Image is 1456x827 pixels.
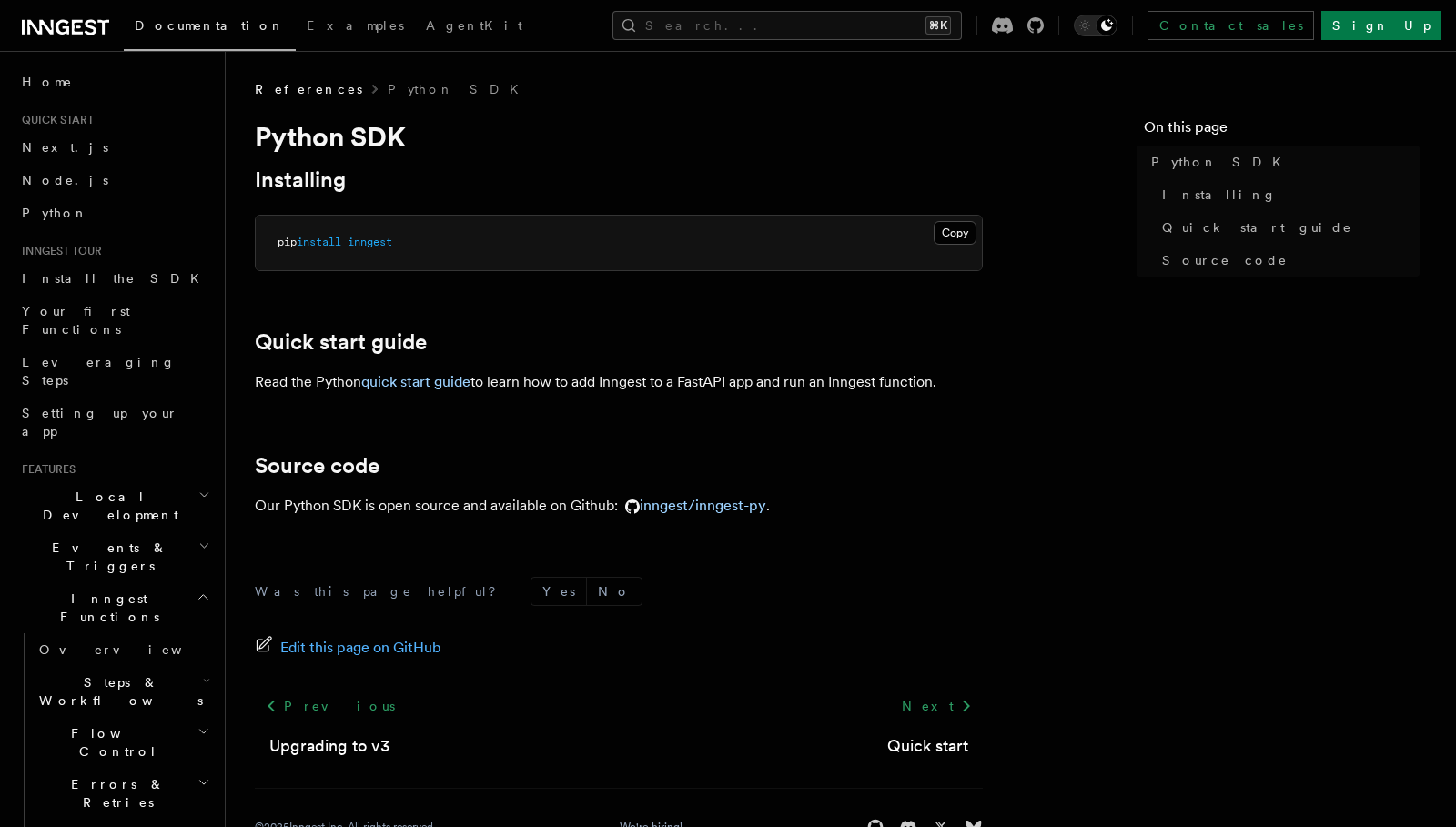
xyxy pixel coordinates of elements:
[22,355,176,388] span: Leveraging Steps
[15,197,214,229] a: Python
[297,236,341,248] span: install
[22,140,108,155] span: Next.js
[255,167,346,193] a: Installing
[32,673,203,710] span: Steps & Workflows
[1155,244,1420,277] a: Source code
[15,539,198,575] span: Events & Triggers
[15,488,198,524] span: Local Development
[15,480,214,531] button: Local Development
[32,717,214,768] button: Flow Control
[255,493,983,519] p: Our Python SDK is open source and available on Github: .
[415,5,533,49] a: AgentKit
[15,582,214,633] button: Inngest Functions
[15,244,102,258] span: Inngest tour
[32,775,197,812] span: Errors & Retries
[22,73,73,91] span: Home
[255,329,427,355] a: Quick start guide
[1155,211,1420,244] a: Quick start guide
[255,635,441,661] a: Edit this page on GitHub
[15,262,214,295] a: Install the SDK
[1162,186,1277,204] span: Installing
[1321,11,1441,40] a: Sign Up
[15,531,214,582] button: Events & Triggers
[1162,218,1352,237] span: Quick start guide
[15,346,214,397] a: Leveraging Steps
[22,271,210,286] span: Install the SDK
[887,733,968,759] a: Quick start
[361,373,470,390] a: quick start guide
[22,304,130,337] span: Your first Functions
[255,453,379,479] a: Source code
[15,295,214,346] a: Your first Functions
[1074,15,1117,36] button: Toggle dark mode
[426,18,522,33] span: AgentKit
[296,5,415,49] a: Examples
[255,690,405,722] a: Previous
[1155,178,1420,211] a: Installing
[307,18,404,33] span: Examples
[15,590,197,626] span: Inngest Functions
[15,131,214,164] a: Next.js
[934,221,976,245] button: Copy
[255,80,362,98] span: References
[1144,146,1420,178] a: Python SDK
[278,236,297,248] span: pip
[388,80,530,98] a: Python SDK
[22,406,178,439] span: Setting up your app
[1151,153,1292,171] span: Python SDK
[269,733,389,759] a: Upgrading to v3
[15,66,214,98] a: Home
[22,173,108,187] span: Node.js
[891,690,983,722] a: Next
[280,635,441,661] span: Edit this page on GitHub
[32,768,214,819] button: Errors & Retries
[32,724,197,761] span: Flow Control
[925,16,951,35] kbd: ⌘K
[1148,11,1314,40] a: Contact sales
[15,462,76,477] span: Features
[15,397,214,448] a: Setting up your app
[587,578,642,605] button: No
[255,369,983,395] p: Read the Python to learn how to add Inngest to a FastAPI app and run an Inngest function.
[618,497,766,514] a: inngest/inngest-py
[348,236,392,248] span: inngest
[124,5,296,51] a: Documentation
[531,578,586,605] button: Yes
[612,11,962,40] button: Search...⌘K
[32,633,214,666] a: Overview
[15,164,214,197] a: Node.js
[32,666,214,717] button: Steps & Workflows
[39,642,227,657] span: Overview
[255,582,509,600] p: Was this page helpful?
[1144,116,1420,146] h4: On this page
[22,206,88,220] span: Python
[1162,251,1288,269] span: Source code
[15,113,94,127] span: Quick start
[135,18,285,33] span: Documentation
[255,120,983,153] h1: Python SDK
